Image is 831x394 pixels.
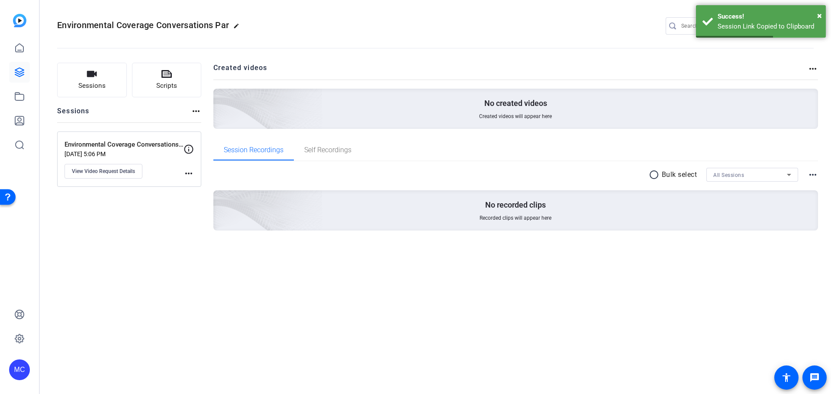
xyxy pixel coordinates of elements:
[808,170,818,180] mat-icon: more_horiz
[718,22,819,32] div: Session Link Copied to Clipboard
[817,10,822,21] span: ×
[13,14,26,27] img: blue-gradient.svg
[718,12,819,22] div: Success!
[817,9,822,22] button: Close
[184,168,194,179] mat-icon: more_horiz
[116,3,323,191] img: Creted videos background
[9,359,30,380] div: MC
[116,105,323,292] img: embarkstudio-empty-session.png
[64,140,184,150] p: Environmental Coverage Conversations Part 2
[781,372,792,383] mat-icon: accessibility
[156,81,177,91] span: Scripts
[64,151,184,157] p: [DATE] 5:06 PM
[809,372,820,383] mat-icon: message
[233,23,244,33] mat-icon: edit
[713,172,744,178] span: All Sessions
[662,170,697,180] p: Bulk select
[57,106,90,122] h2: Sessions
[808,64,818,74] mat-icon: more_horiz
[681,21,759,31] input: Search
[649,170,662,180] mat-icon: radio_button_unchecked
[78,81,106,91] span: Sessions
[224,147,283,154] span: Session Recordings
[213,63,808,80] h2: Created videos
[191,106,201,116] mat-icon: more_horiz
[72,168,135,175] span: View Video Request Details
[57,20,229,30] span: Environmental Coverage Conversations Par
